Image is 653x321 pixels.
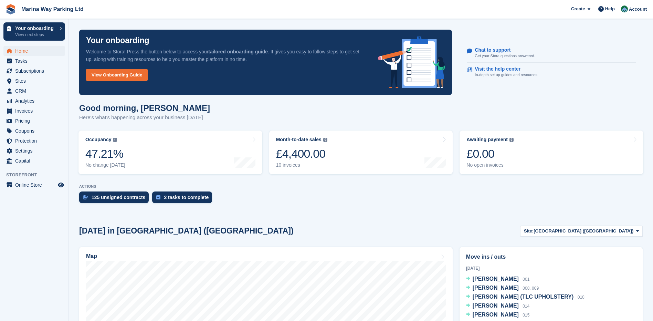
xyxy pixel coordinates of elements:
[15,126,56,136] span: Coupons
[466,275,530,284] a: [PERSON_NAME] 001
[78,131,262,174] a: Occupancy 47.21% No change [DATE]
[15,66,56,76] span: Subscriptions
[3,116,65,126] a: menu
[15,56,56,66] span: Tasks
[79,191,152,207] a: 125 unsigned contracts
[3,76,65,86] a: menu
[208,49,268,54] strong: tailored onboarding guide
[534,228,633,235] span: [GEOGRAPHIC_DATA] ([GEOGRAPHIC_DATA])
[578,295,584,300] span: 010
[86,69,148,81] a: View Onboarding Guide
[466,137,508,143] div: Awaiting payment
[571,6,585,12] span: Create
[83,195,88,199] img: contract_signature_icon-13c848040528278c33f63329250d36e43548de30e8caae1d1a13099fd9432cc5.svg
[3,56,65,66] a: menu
[520,226,643,237] button: Site: [GEOGRAPHIC_DATA] ([GEOGRAPHIC_DATA])
[473,303,519,309] span: [PERSON_NAME]
[85,137,111,143] div: Occupancy
[15,136,56,146] span: Protection
[523,304,529,309] span: 014
[15,26,56,31] p: Your onboarding
[3,126,65,136] a: menu
[19,3,86,15] a: Marina Way Parking Ltd
[523,286,539,291] span: 008, 009
[3,156,65,166] a: menu
[79,184,643,189] p: ACTIONS
[460,131,643,174] a: Awaiting payment £0.00 No open invoices
[3,136,65,146] a: menu
[467,63,636,81] a: Visit the help center In-depth set up guides and resources.
[466,302,530,311] a: [PERSON_NAME] 014
[629,6,647,13] span: Account
[276,162,327,168] div: 10 invoices
[466,253,636,261] h2: Move ins / outs
[15,116,56,126] span: Pricing
[3,96,65,106] a: menu
[276,137,322,143] div: Month-to-date sales
[15,32,56,38] p: View next steps
[86,37,149,44] p: Your onboarding
[475,47,529,53] p: Chat to support
[15,106,56,116] span: Invoices
[57,181,65,189] a: Preview store
[6,4,16,14] img: stora-icon-8386f47178a22dfd0bd8f6a31ec36ba5ce8667c1dd55bd0f319d3a0aa187defe.svg
[475,72,538,78] p: In-depth set up guides and resources.
[15,180,56,190] span: Online Store
[473,294,574,300] span: [PERSON_NAME] (TLC UPHOLSTERY)
[15,146,56,156] span: Settings
[164,195,209,200] div: 2 tasks to complete
[467,44,636,63] a: Chat to support Get your Stora questions answered.
[3,86,65,96] a: menu
[276,147,327,161] div: £4,400.00
[15,96,56,106] span: Analytics
[79,114,210,122] p: Here's what's happening across your business [DATE]
[15,46,56,56] span: Home
[509,138,514,142] img: icon-info-grey-7440780725fd019a000dd9b08b2336e03edf1995a4989e88bcd33f0948082b44.svg
[86,48,367,63] p: Welcome to Stora! Press the button below to access your . It gives you easy to follow steps to ge...
[475,66,533,72] p: Visit the help center
[15,86,56,96] span: CRM
[323,138,327,142] img: icon-info-grey-7440780725fd019a000dd9b08b2336e03edf1995a4989e88bcd33f0948082b44.svg
[466,311,530,320] a: [PERSON_NAME] 015
[378,37,445,88] img: onboarding-info-6c161a55d2c0e0a8cae90662b2fe09162a5109e8cc188191df67fb4f79e88e88.svg
[79,103,210,113] h1: Good morning, [PERSON_NAME]
[15,76,56,86] span: Sites
[85,147,125,161] div: 47.21%
[85,162,125,168] div: No change [DATE]
[3,46,65,56] a: menu
[86,253,97,259] h2: Map
[3,22,65,41] a: Your onboarding View next steps
[269,131,453,174] a: Month-to-date sales £4,400.00 10 invoices
[3,66,65,76] a: menu
[3,180,65,190] a: menu
[15,156,56,166] span: Capital
[156,195,160,199] img: task-75834270c22a3079a89374b754ae025e5fb1db73e45f91037f5363f120a921f8.svg
[524,228,534,235] span: Site:
[79,226,294,236] h2: [DATE] in [GEOGRAPHIC_DATA] ([GEOGRAPHIC_DATA])
[6,172,69,178] span: Storefront
[621,6,628,12] img: Paul Lewis
[3,146,65,156] a: menu
[473,276,519,282] span: [PERSON_NAME]
[92,195,145,200] div: 125 unsigned contracts
[523,277,529,282] span: 001
[466,284,539,293] a: [PERSON_NAME] 008, 009
[473,312,519,318] span: [PERSON_NAME]
[3,106,65,116] a: menu
[466,162,514,168] div: No open invoices
[113,138,117,142] img: icon-info-grey-7440780725fd019a000dd9b08b2336e03edf1995a4989e88bcd33f0948082b44.svg
[605,6,615,12] span: Help
[152,191,215,207] a: 2 tasks to complete
[466,265,636,271] div: [DATE]
[475,53,535,59] p: Get your Stora questions answered.
[523,313,529,318] span: 015
[466,293,584,302] a: [PERSON_NAME] (TLC UPHOLSTERY) 010
[466,147,514,161] div: £0.00
[473,285,519,291] span: [PERSON_NAME]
